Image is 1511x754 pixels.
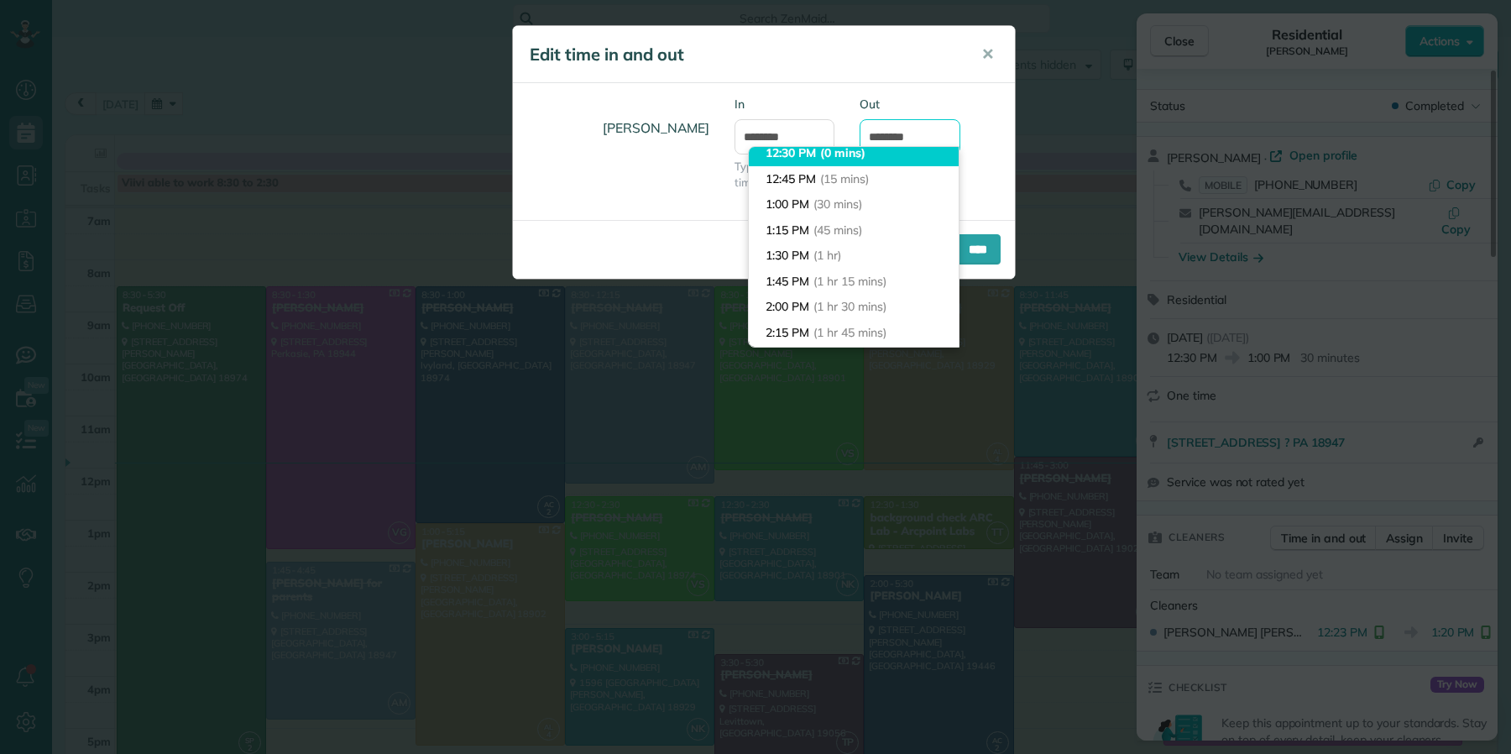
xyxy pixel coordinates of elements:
span: (1 hr 45 mins) [813,325,886,340]
span: (30 mins) [813,196,862,212]
span: (1 hr 15 mins) [813,274,886,289]
li: 12:45 PM [749,166,959,192]
li: 2:30 PM [749,345,959,371]
span: (1 hr) [813,248,841,263]
li: 12:30 PM [749,140,959,166]
span: (45 mins) [813,223,862,238]
label: In [735,96,835,113]
li: 1:45 PM [749,269,959,295]
li: 1:00 PM [749,191,959,217]
li: 2:15 PM [749,320,959,346]
span: (15 mins) [820,171,869,186]
span: (1 hr 30 mins) [813,299,886,314]
span: ✕ [981,45,994,64]
li: 1:30 PM [749,243,959,269]
li: 1:15 PM [749,217,959,243]
h5: Edit time in and out [530,43,958,66]
label: Out [860,96,960,113]
h4: [PERSON_NAME] [525,104,709,152]
li: 2:00 PM [749,294,959,320]
span: Type or select a time [735,159,835,191]
span: (0 mins) [820,145,865,160]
